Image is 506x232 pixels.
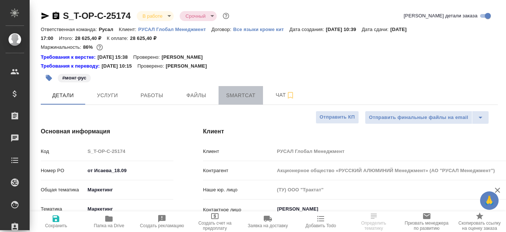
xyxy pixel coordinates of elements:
button: 🙏 [480,191,499,210]
button: Заявка на доставку [242,211,294,232]
span: [PERSON_NAME] детали заказа [404,12,477,20]
p: Клиент [203,148,274,155]
p: Номер PO [41,167,85,174]
span: Smartcat [223,91,259,100]
p: [PERSON_NAME] [166,62,212,70]
p: РУСАЛ Глобал Менеджмент [138,27,212,32]
p: К оплате: [107,35,130,41]
p: Дата создания: [289,27,326,32]
button: Отправить финальные файлы на email [365,111,472,124]
p: Клиент: [119,27,138,32]
p: Все языки кроме кит [233,27,289,32]
a: Все языки кроме кит [233,26,289,32]
div: В работе [137,11,174,21]
a: Требования к переводу: [41,62,101,70]
span: Призвать менеджера по развитию [405,221,449,231]
h4: Клиент [203,127,498,136]
p: Дата сдачи: [362,27,390,32]
input: Пустое поле [85,146,173,157]
input: ✎ Введи что-нибудь [85,165,173,176]
button: Доп статусы указывают на важность/срочность заказа [221,11,231,21]
p: [DATE] 10:15 [101,62,137,70]
span: Определить тематику [352,221,396,231]
svg: Подписаться [286,91,295,100]
span: Чат [267,91,303,100]
span: Скопировать ссылку на оценку заказа [457,221,502,231]
button: Создать счет на предоплату [189,211,242,232]
p: Ответственная команда: [41,27,99,32]
p: 86% [83,44,94,50]
div: В работе [180,11,217,21]
p: Контрагент [203,167,274,174]
span: Папка на Drive [94,223,124,228]
p: Русал [99,27,119,32]
p: Код [41,148,85,155]
button: Призвать менеджера по развитию [400,211,453,232]
p: [PERSON_NAME] [162,54,208,61]
p: Проверено: [137,62,166,70]
div: Нажми, чтобы открыть папку с инструкцией [41,54,97,61]
p: #монг-рус [62,74,86,82]
button: Добавить Todo [294,211,347,232]
button: 3445.20 RUB; [95,42,104,52]
button: Срочный [183,13,208,19]
span: 🙏 [483,193,496,208]
span: Создать рекламацию [140,223,184,228]
a: РУСАЛ Глобал Менеджмент [138,26,212,32]
span: Отправить финальные файлы на email [369,113,468,122]
span: Услуги [90,91,125,100]
button: Сохранить [30,211,83,232]
span: Сохранить [45,223,67,228]
p: [DATE] 15:38 [97,54,133,61]
p: 28 625,40 ₽ [130,35,162,41]
span: Заявка на доставку [248,223,288,228]
p: 28 625,40 ₽ [75,35,107,41]
p: Маржинальность: [41,44,83,50]
h4: Основная информация [41,127,173,136]
span: Файлы [179,91,214,100]
a: S_T-OP-C-25174 [63,11,131,21]
p: Итого: [59,35,75,41]
a: Требования к верстке: [41,54,97,61]
p: Проверено: [133,54,162,61]
button: Отправить КП [316,111,359,124]
span: монг-рус [57,74,91,81]
span: Создать счет на предоплату [193,221,237,231]
span: Добавить Todo [306,223,336,228]
div: Нажми, чтобы открыть папку с инструкцией [41,62,101,70]
button: Определить тематику [347,211,400,232]
span: Отправить КП [320,113,355,122]
button: Папка на Drive [83,211,136,232]
p: Общая тематика [41,186,85,194]
button: Скопировать ссылку на оценку заказа [453,211,506,232]
div: Маркетинг [85,203,173,215]
button: В работе [140,13,165,19]
p: Наше юр. лицо [203,186,274,194]
p: [DATE] 10:39 [326,27,362,32]
p: Контактное лицо [203,206,274,214]
button: Скопировать ссылку для ЯМессенджера [41,11,50,20]
div: Маркетинг [85,184,173,196]
p: Договор: [212,27,233,32]
button: Добавить тэг [41,70,57,86]
span: Работы [134,91,170,100]
button: Создать рекламацию [136,211,189,232]
p: Тематика [41,205,85,213]
button: Скопировать ссылку [51,11,60,20]
div: split button [365,111,489,124]
span: Детали [45,91,81,100]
